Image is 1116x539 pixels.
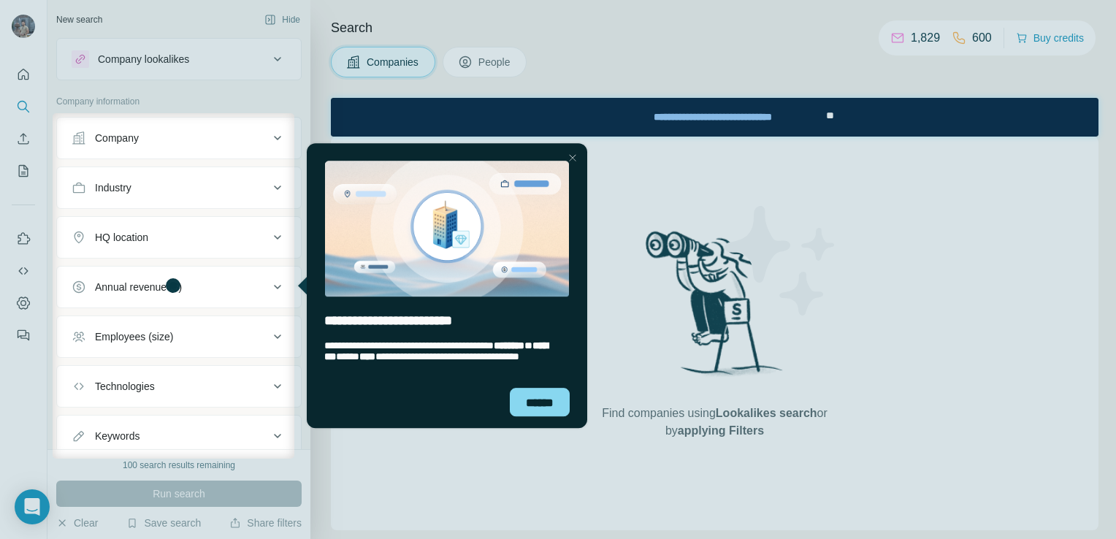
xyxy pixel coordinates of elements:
div: Industry [95,180,131,195]
div: Keywords [95,429,139,443]
button: Company [57,121,301,156]
div: Employees (size) [95,329,173,344]
button: Annual revenue ($) [57,269,301,305]
div: HQ location [95,230,148,245]
button: Employees (size) [57,319,301,354]
div: Technologies [95,379,155,394]
button: Industry [57,170,301,205]
button: HQ location [57,220,301,255]
button: Technologies [57,369,301,404]
div: Watch our October Product update [282,3,483,35]
div: Company [95,131,139,145]
button: Keywords [57,418,301,454]
iframe: Tooltip [294,140,590,431]
div: Annual revenue ($) [95,280,182,294]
